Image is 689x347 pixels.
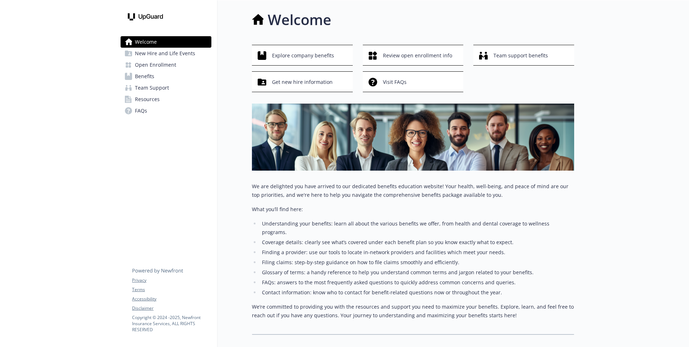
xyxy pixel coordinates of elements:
[260,288,574,297] li: Contact information: know who to contact for benefit-related questions now or throughout the year.
[383,49,452,62] span: Review open enrollment info
[121,36,211,48] a: Welcome
[135,48,195,59] span: New Hire and Life Events
[260,219,574,237] li: Understanding your benefits: learn all about the various benefits we offer, from health and denta...
[473,45,574,66] button: Team support benefits
[252,45,353,66] button: Explore company benefits
[260,268,574,277] li: Glossary of terms: a handy reference to help you understand common terms and jargon related to yo...
[252,205,574,214] p: What you’ll find here:
[252,182,574,199] p: We are delighted you have arrived to our dedicated benefits education website! Your health, well-...
[260,248,574,257] li: Finding a provider: use our tools to locate in-network providers and facilities which meet your n...
[135,82,169,94] span: Team Support
[493,49,548,62] span: Team support benefits
[135,36,157,48] span: Welcome
[121,48,211,59] a: New Hire and Life Events
[260,258,574,267] li: Filing claims: step-by-step guidance on how to file claims smoothly and efficiently.
[121,59,211,71] a: Open Enrollment
[383,75,407,89] span: Visit FAQs
[135,71,154,82] span: Benefits
[272,49,334,62] span: Explore company benefits
[268,9,331,30] h1: Welcome
[252,303,574,320] p: We’re committed to providing you with the resources and support you need to maximize your benefit...
[132,305,211,312] a: Disclaimer
[252,71,353,92] button: Get new hire information
[132,277,211,284] a: Privacy
[252,104,574,171] img: overview page banner
[132,314,211,333] p: Copyright © 2024 - 2025 , Newfront Insurance Services, ALL RIGHTS RESERVED
[132,286,211,293] a: Terms
[272,75,333,89] span: Get new hire information
[121,94,211,105] a: Resources
[363,45,464,66] button: Review open enrollment info
[260,278,574,287] li: FAQs: answers to the most frequently asked questions to quickly address common concerns and queries.
[135,105,147,117] span: FAQs
[121,82,211,94] a: Team Support
[135,59,176,71] span: Open Enrollment
[132,296,211,302] a: Accessibility
[135,94,160,105] span: Resources
[260,238,574,247] li: Coverage details: clearly see what’s covered under each benefit plan so you know exactly what to ...
[363,71,464,92] button: Visit FAQs
[121,71,211,82] a: Benefits
[121,105,211,117] a: FAQs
